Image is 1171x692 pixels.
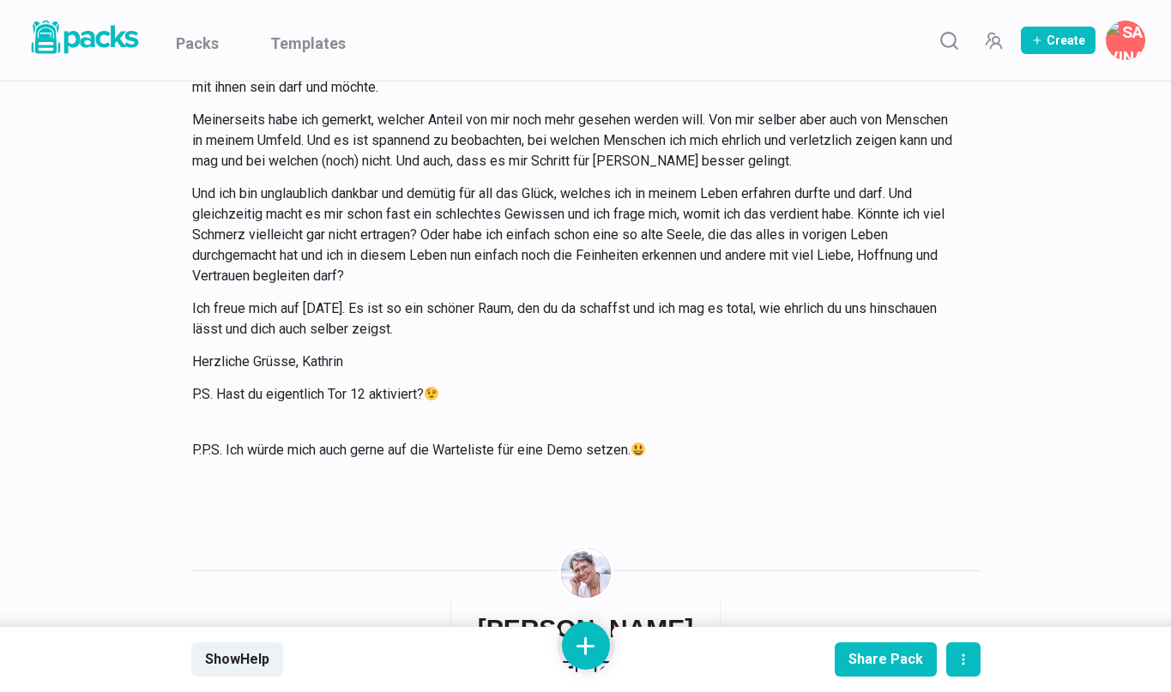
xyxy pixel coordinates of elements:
p: Herzliche Grüsse, Kathrin [192,352,959,372]
button: Create Pack [1021,27,1096,54]
button: Search [932,23,966,57]
p: P.S. Hast du eigentlich Tor 12 aktiviert? [192,384,959,405]
img: 😉 [425,387,438,400]
p: P.P.S. Ich würde mich auch gerne auf die Warteliste für eine Demo setzen. [192,440,959,460]
img: 😃 [631,442,645,456]
div: Share Pack [848,651,923,667]
img: Packs logo [26,17,142,57]
button: Manage Team Invites [976,23,1011,57]
p: Ich freue mich auf [DATE]. Es ist so ein schöner Raum, den du da schaffst und ich mag es total, w... [192,298,959,340]
button: Savina Tilmann [1106,21,1145,60]
button: actions [946,642,981,677]
h6: [PERSON_NAME] [478,613,694,644]
p: Meinerseits habe ich gemerkt, welcher Anteil von mir noch mehr gesehen werden will. Von mir selbe... [192,110,959,171]
button: Share Pack [835,642,937,677]
img: Savina Tilmann [561,548,611,598]
p: Und ich bin unglaublich dankbar und demütig für all das Glück, welches ich in meinem Leben erfahr... [192,184,959,286]
button: ShowHelp [191,642,283,677]
a: Packs logo [26,17,142,63]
